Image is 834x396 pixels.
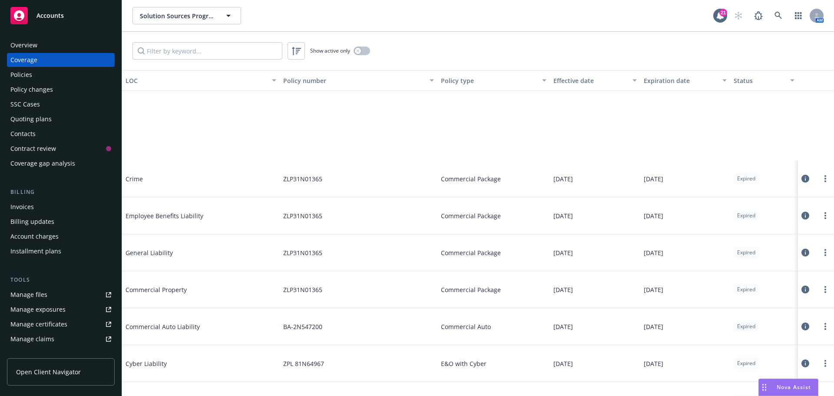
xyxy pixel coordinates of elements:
span: Commercial Package [441,285,501,294]
div: Drag to move [759,379,770,396]
button: Expiration date [640,70,730,91]
span: Nova Assist [777,383,811,391]
a: Switch app [790,7,807,24]
span: [DATE] [553,359,573,368]
span: Crime [126,174,256,183]
span: ZPL 81N64967 [283,359,324,368]
a: Search [770,7,787,24]
div: Quoting plans [10,112,52,126]
span: Commercial Property [126,285,256,294]
span: Expired [737,249,755,256]
a: Manage certificates [7,317,115,331]
input: Filter by keyword... [132,42,282,60]
div: Installment plans [10,244,61,258]
a: Account charges [7,230,115,243]
span: Employee Benefits Liability [126,211,256,220]
div: Account charges [10,230,59,243]
a: Policy changes [7,83,115,97]
span: BA-2N547200 [283,322,322,331]
div: Invoices [10,200,34,214]
div: Coverage [10,53,37,67]
div: SSC Cases [10,97,40,111]
a: Coverage gap analysis [7,156,115,170]
a: Manage BORs [7,347,115,361]
a: Billing updates [7,215,115,229]
div: Billing updates [10,215,54,229]
span: Expired [737,286,755,293]
a: Manage files [7,288,115,302]
span: ZLP31N01365 [283,248,322,257]
span: Accounts [36,12,64,19]
span: [DATE] [644,322,663,331]
span: [DATE] [644,211,663,220]
a: Contract review [7,142,115,156]
div: Billing [7,188,115,196]
div: 21 [719,9,727,17]
button: Nova Assist [758,379,818,396]
span: [DATE] [644,285,663,294]
button: Policy type [437,70,550,91]
div: Manage claims [10,332,54,346]
span: Cyber Liability [126,359,256,368]
span: General Liability [126,248,256,257]
span: Commercial Package [441,248,501,257]
span: Expired [737,212,755,220]
a: Manage exposures [7,303,115,316]
div: Overview [10,38,37,52]
span: [DATE] [553,285,573,294]
a: more [820,358,831,369]
a: Policies [7,68,115,82]
button: Effective date [550,70,640,91]
button: Policy number [280,70,437,91]
span: ZLP31N01365 [283,211,322,220]
a: Start snowing [730,7,747,24]
div: Manage exposures [10,303,66,316]
span: Expired [737,175,755,183]
span: Expired [737,359,755,367]
div: Status [734,76,785,85]
a: Manage claims [7,332,115,346]
span: Commercial Auto Liability [126,322,256,331]
span: E&O with Cyber [441,359,486,368]
a: more [820,210,831,221]
span: Commercial Package [441,211,501,220]
a: more [820,173,831,184]
a: more [820,247,831,258]
div: Effective date [553,76,627,85]
a: Invoices [7,200,115,214]
div: Policy type [441,76,537,85]
span: [DATE] [644,174,663,183]
div: Contract review [10,142,56,156]
button: Status [730,70,798,91]
div: Policies [10,68,32,82]
span: Commercial Package [441,174,501,183]
span: Open Client Navigator [16,367,81,376]
span: [DATE] [644,248,663,257]
button: Solution Sources Programming, Inc. [132,7,241,24]
a: Installment plans [7,244,115,258]
a: more [820,284,831,295]
span: Solution Sources Programming, Inc. [140,11,215,20]
span: Expired [737,323,755,330]
a: Quoting plans [7,112,115,126]
a: Overview [7,38,115,52]
div: Manage files [10,288,47,302]
div: Tools [7,276,115,284]
div: Policy number [283,76,424,85]
button: LOC [122,70,280,91]
div: Manage certificates [10,317,67,331]
a: Accounts [7,3,115,28]
span: Commercial Auto [441,322,491,331]
span: ZLP31N01365 [283,174,322,183]
div: Contacts [10,127,36,141]
span: [DATE] [553,174,573,183]
a: Coverage [7,53,115,67]
a: Report a Bug [750,7,767,24]
span: [DATE] [553,211,573,220]
span: [DATE] [553,322,573,331]
div: Expiration date [644,76,717,85]
div: LOC [126,76,267,85]
span: [DATE] [644,359,663,368]
div: Policy changes [10,83,53,97]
